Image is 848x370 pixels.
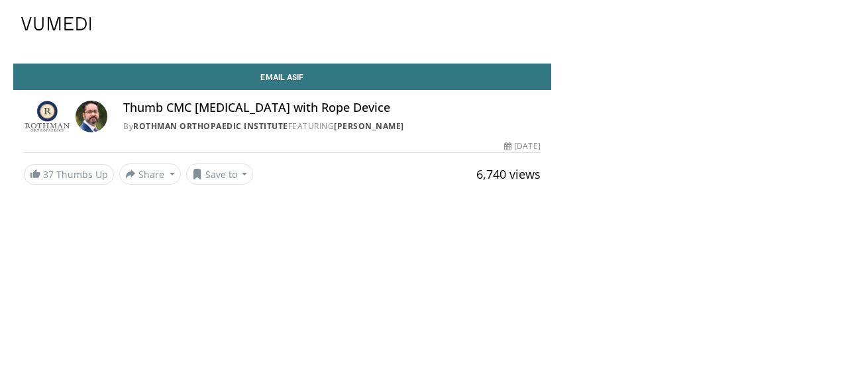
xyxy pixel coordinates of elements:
[24,101,70,132] img: Rothman Orthopaedic Institute
[123,101,541,115] h4: Thumb CMC [MEDICAL_DATA] with Rope Device
[476,166,541,182] span: 6,740 views
[13,64,551,90] a: Email Asif
[43,168,54,181] span: 37
[76,101,107,132] img: Avatar
[504,140,540,152] div: [DATE]
[186,163,254,185] button: Save to
[334,120,404,132] a: [PERSON_NAME]
[133,120,288,132] a: Rothman Orthopaedic Institute
[21,17,91,30] img: VuMedi Logo
[119,163,181,185] button: Share
[24,164,114,185] a: 37 Thumbs Up
[123,120,541,132] div: By FEATURING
